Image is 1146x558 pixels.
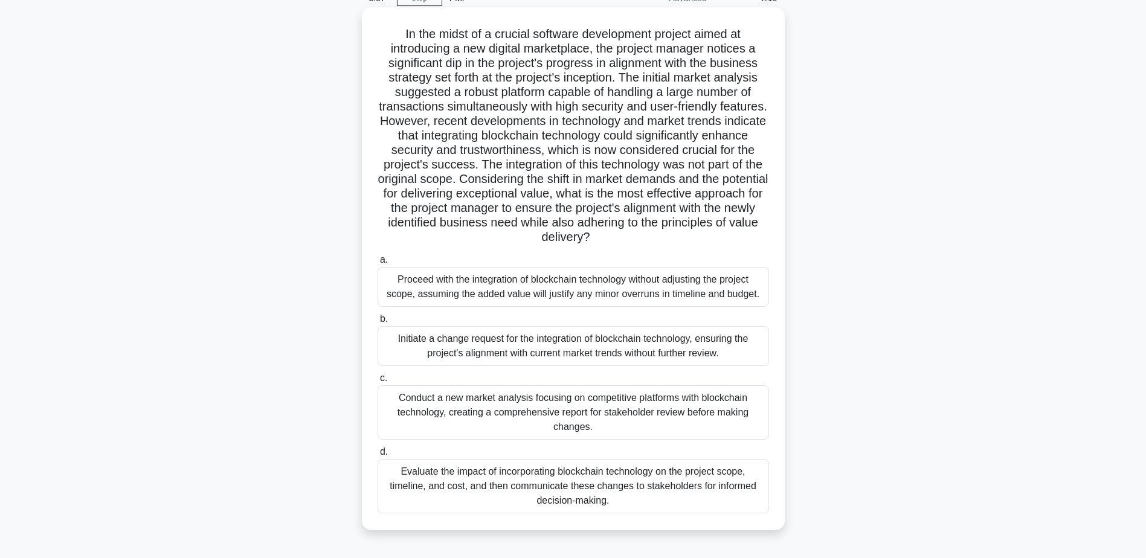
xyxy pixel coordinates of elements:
[378,385,769,440] div: Conduct a new market analysis focusing on competitive platforms with blockchain technology, creat...
[380,373,387,383] span: c.
[380,254,388,265] span: a.
[378,326,769,366] div: Initiate a change request for the integration of blockchain technology, ensuring the project's al...
[378,459,769,513] div: Evaluate the impact of incorporating blockchain technology on the project scope, timeline, and co...
[380,446,388,457] span: d.
[376,27,770,245] h5: In the midst of a crucial software development project aimed at introducing a new digital marketp...
[378,267,769,307] div: Proceed with the integration of blockchain technology without adjusting the project scope, assumi...
[380,313,388,324] span: b.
